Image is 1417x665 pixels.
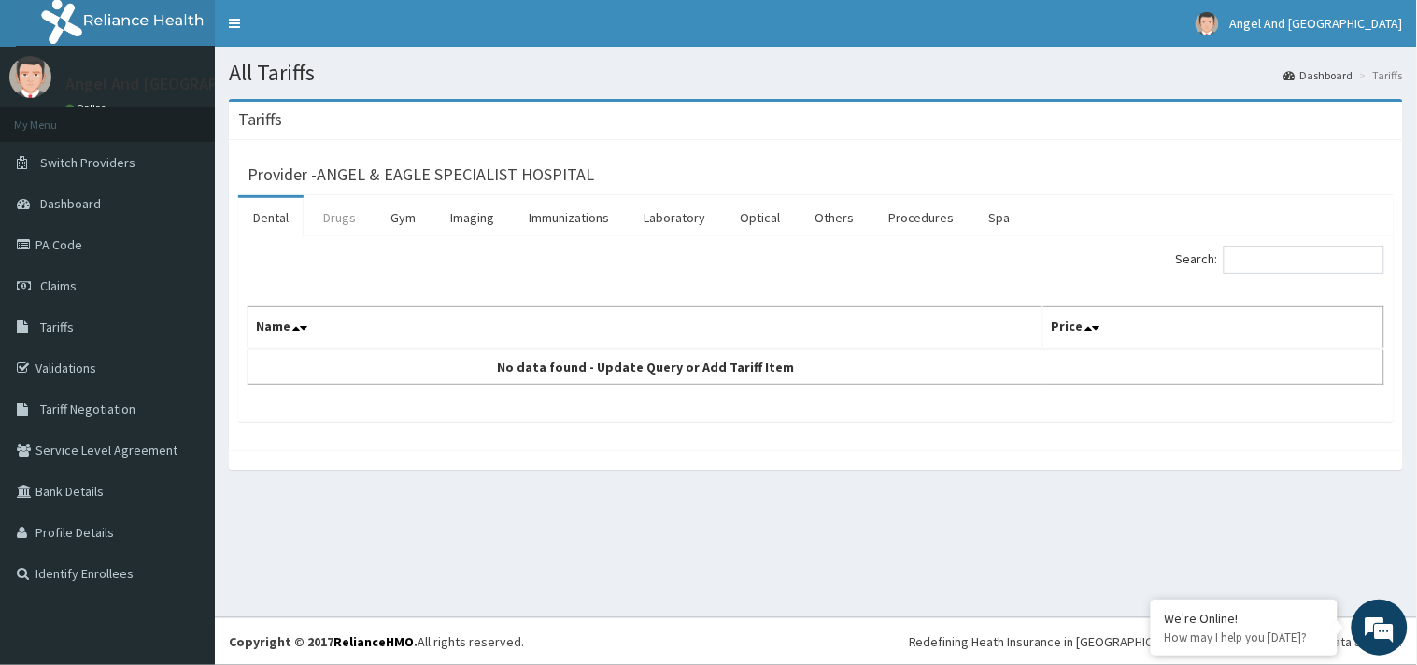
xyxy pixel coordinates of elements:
a: Procedures [873,198,970,237]
footer: All rights reserved. [215,617,1417,665]
span: Tariffs [40,318,74,335]
p: Angel And [GEOGRAPHIC_DATA] [65,76,297,92]
a: Imaging [435,198,509,237]
a: Dental [238,198,304,237]
a: Spa [974,198,1026,237]
strong: Copyright © 2017 . [229,633,418,650]
a: Immunizations [514,198,624,237]
span: Dashboard [40,195,101,212]
a: Optical [725,198,795,237]
img: User Image [9,56,51,98]
span: Tariff Negotiation [40,401,135,417]
th: Name [248,307,1043,350]
input: Search: [1224,246,1384,274]
a: RelianceHMO [333,633,414,650]
a: Online [65,102,110,115]
td: No data found - Update Query or Add Tariff Item [248,349,1043,385]
a: Drugs [308,198,371,237]
a: Gym [376,198,431,237]
a: Others [800,198,869,237]
img: User Image [1196,12,1219,35]
label: Search: [1176,246,1384,274]
div: Redefining Heath Insurance in [GEOGRAPHIC_DATA] using Telemedicine and Data Science! [909,632,1403,651]
a: Laboratory [629,198,720,237]
th: Price [1043,307,1384,350]
span: Angel And [GEOGRAPHIC_DATA] [1230,15,1403,32]
h3: Provider - ANGEL & EAGLE SPECIALIST HOSPITAL [248,166,594,183]
li: Tariffs [1355,67,1403,83]
h1: All Tariffs [229,61,1403,85]
h3: Tariffs [238,111,282,128]
span: Claims [40,277,77,294]
p: How may I help you today? [1165,630,1324,645]
span: Switch Providers [40,154,135,171]
div: We're Online! [1165,610,1324,627]
a: Dashboard [1284,67,1353,83]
